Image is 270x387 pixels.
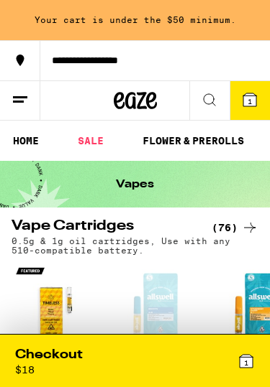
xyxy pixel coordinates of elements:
p: 0.5g & 1g oil cartridges, Use with any 510-compatible battery. [12,236,258,255]
a: (76) [212,219,258,236]
a: SALE [71,132,111,149]
button: 1 [230,81,270,120]
div: $ 18 [15,364,35,376]
span: Hi. Need any help? [10,11,119,24]
h2: Vape Cartridges [12,219,198,236]
span: 1 [248,97,252,106]
span: 1 [244,358,248,367]
img: Timeless - Maui Wowie - 1g [12,262,102,352]
div: Checkout [15,346,83,364]
a: HOME [6,132,46,149]
h1: Vapes [116,179,154,190]
a: FLOWER & PREROLLS [135,132,251,149]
